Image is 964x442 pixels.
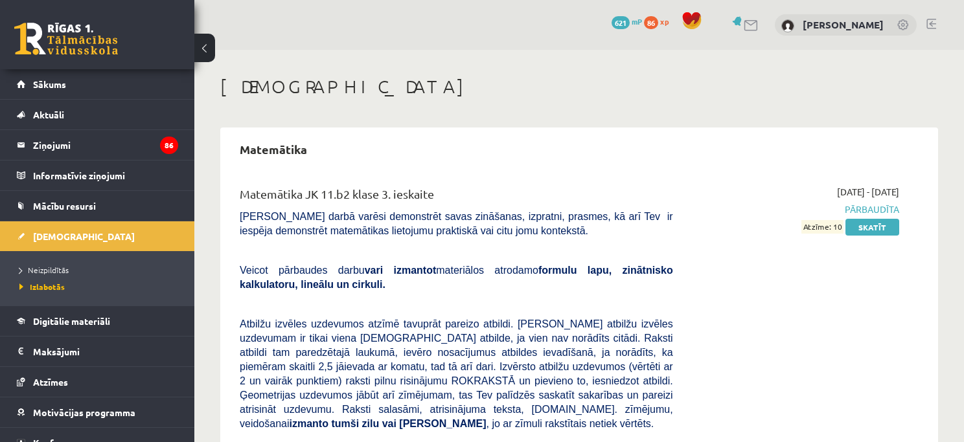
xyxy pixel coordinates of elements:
[33,130,178,160] legend: Ziņojumi
[17,100,178,129] a: Aktuāli
[803,18,884,31] a: [PERSON_NAME]
[160,137,178,154] i: 86
[33,109,64,120] span: Aktuāli
[612,16,630,29] span: 621
[17,130,178,160] a: Ziņojumi86
[801,220,843,234] span: Atzīme: 10
[331,418,486,429] b: tumši zilu vai [PERSON_NAME]
[19,281,181,293] a: Izlabotās
[33,230,135,242] span: [DEMOGRAPHIC_DATA]
[240,265,673,290] b: formulu lapu, zinātnisko kalkulatoru, lineālu un cirkuli.
[17,160,178,190] a: Informatīvie ziņojumi
[19,264,181,276] a: Neizpildītās
[33,160,178,190] legend: Informatīvie ziņojumi
[365,265,437,276] b: vari izmantot
[240,318,673,429] span: Atbilžu izvēles uzdevumos atzīmē tavuprāt pareizo atbildi. [PERSON_NAME] atbilžu izvēles uzdevuma...
[632,16,642,27] span: mP
[290,418,328,429] b: izmanto
[227,134,320,164] h2: Matemātika
[33,376,68,388] span: Atzīmes
[19,282,65,292] span: Izlabotās
[17,306,178,336] a: Digitālie materiāli
[17,337,178,366] a: Maksājumi
[845,219,899,236] a: Skatīt
[660,16,669,27] span: xp
[644,16,675,27] a: 86 xp
[17,367,178,397] a: Atzīmes
[240,185,673,209] div: Matemātika JK 11.b2 klase 3. ieskaite
[612,16,642,27] a: 621 mP
[240,211,673,236] span: [PERSON_NAME] darbā varēsi demonstrēt savas zināšanas, izpratni, prasmes, kā arī Tev ir iespēja d...
[17,221,178,251] a: [DEMOGRAPHIC_DATA]
[644,16,658,29] span: 86
[33,337,178,366] legend: Maksājumi
[693,203,899,216] span: Pārbaudīta
[33,200,96,212] span: Mācību resursi
[17,69,178,99] a: Sākums
[33,78,66,90] span: Sākums
[240,265,673,290] span: Veicot pārbaudes darbu materiālos atrodamo
[33,406,135,418] span: Motivācijas programma
[14,23,118,55] a: Rīgas 1. Tālmācības vidusskola
[837,185,899,199] span: [DATE] - [DATE]
[220,76,938,98] h1: [DEMOGRAPHIC_DATA]
[781,19,794,32] img: Sabīne Legzdiņa
[17,191,178,221] a: Mācību resursi
[17,397,178,427] a: Motivācijas programma
[33,315,110,327] span: Digitālie materiāli
[19,265,69,275] span: Neizpildītās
